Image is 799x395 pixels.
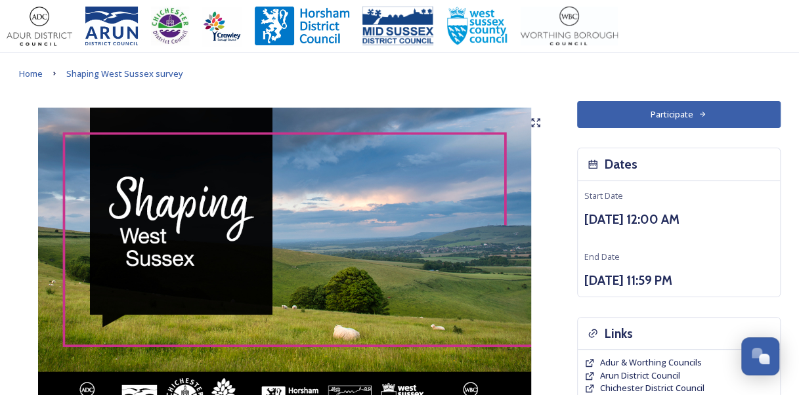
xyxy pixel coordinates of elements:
[600,369,680,382] a: Arun District Council
[584,271,773,290] h3: [DATE] 11:59 PM
[362,7,433,46] img: 150ppimsdc%20logo%20blue.png
[521,7,618,46] img: Worthing_Adur%20%281%29.jpg
[202,7,242,46] img: Crawley%20BC%20logo.jpg
[741,337,779,375] button: Open Chat
[605,324,633,343] h3: Links
[66,68,183,79] span: Shaping West Sussex survey
[85,7,138,46] img: Arun%20District%20Council%20logo%20blue%20CMYK.jpg
[577,101,781,128] button: Participate
[600,356,702,369] a: Adur & Worthing Councils
[584,190,623,201] span: Start Date
[19,66,43,81] a: Home
[7,7,72,46] img: Adur%20logo%20%281%29.jpeg
[600,382,704,394] span: Chichester District Council
[605,155,637,174] h3: Dates
[600,356,702,368] span: Adur & Worthing Councils
[19,68,43,79] span: Home
[255,7,349,46] img: Horsham%20DC%20Logo.jpg
[584,210,773,229] h3: [DATE] 12:00 AM
[446,7,508,46] img: WSCCPos-Spot-25mm.jpg
[151,7,189,46] img: CDC%20Logo%20-%20you%20may%20have%20a%20better%20version.jpg
[66,66,183,81] a: Shaping West Sussex survey
[584,251,620,262] span: End Date
[600,382,704,394] a: Chichester District Council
